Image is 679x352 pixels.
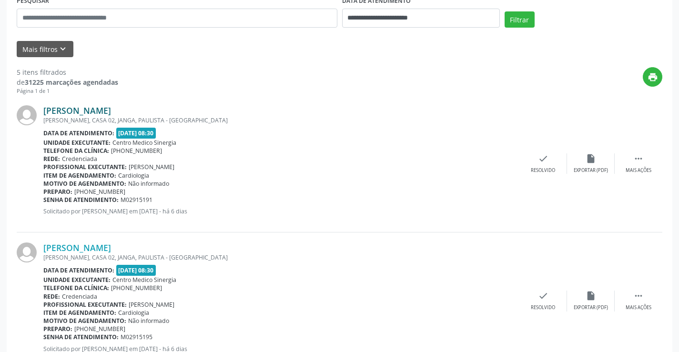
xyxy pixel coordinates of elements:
[128,180,169,188] span: Não informado
[43,325,72,333] b: Preparo:
[62,155,97,163] span: Credenciada
[121,333,152,341] span: M02915195
[43,207,519,215] p: Solicitado por [PERSON_NAME] em [DATE] - há 6 dias
[74,188,125,196] span: [PHONE_NUMBER]
[17,77,118,87] div: de
[112,276,176,284] span: Centro Medico Sinergia
[17,105,37,125] img: img
[43,284,109,292] b: Telefone da clínica:
[574,304,608,311] div: Exportar (PDF)
[43,309,116,317] b: Item de agendamento:
[531,304,555,311] div: Resolvido
[43,242,111,253] a: [PERSON_NAME]
[118,171,149,180] span: Cardiologia
[58,44,68,54] i: keyboard_arrow_down
[74,325,125,333] span: [PHONE_NUMBER]
[17,67,118,77] div: 5 itens filtrados
[43,333,119,341] b: Senha de atendimento:
[43,188,72,196] b: Preparo:
[43,266,114,274] b: Data de atendimento:
[43,155,60,163] b: Rede:
[62,292,97,301] span: Credenciada
[43,163,127,171] b: Profissional executante:
[43,292,60,301] b: Rede:
[648,72,658,82] i: print
[25,78,118,87] strong: 31225 marcações agendadas
[43,253,519,261] div: [PERSON_NAME], CASA 02, JANGA, PAULISTA - [GEOGRAPHIC_DATA]
[129,163,174,171] span: [PERSON_NAME]
[43,301,127,309] b: Profissional executante:
[118,309,149,317] span: Cardiologia
[531,167,555,174] div: Resolvido
[116,265,156,276] span: [DATE] 08:30
[43,116,519,124] div: [PERSON_NAME], CASA 02, JANGA, PAULISTA - [GEOGRAPHIC_DATA]
[574,167,608,174] div: Exportar (PDF)
[643,67,662,87] button: print
[43,147,109,155] b: Telefone da clínica:
[586,153,596,164] i: insert_drive_file
[586,291,596,301] i: insert_drive_file
[633,291,644,301] i: 
[505,11,535,28] button: Filtrar
[128,317,169,325] span: Não informado
[538,291,548,301] i: check
[111,284,162,292] span: [PHONE_NUMBER]
[17,87,118,95] div: Página 1 de 1
[17,41,73,58] button: Mais filtroskeyboard_arrow_down
[111,147,162,155] span: [PHONE_NUMBER]
[17,242,37,262] img: img
[43,196,119,204] b: Senha de atendimento:
[112,139,176,147] span: Centro Medico Sinergia
[43,105,111,116] a: [PERSON_NAME]
[626,304,651,311] div: Mais ações
[633,153,644,164] i: 
[116,128,156,139] span: [DATE] 08:30
[129,301,174,309] span: [PERSON_NAME]
[538,153,548,164] i: check
[43,129,114,137] b: Data de atendimento:
[43,180,126,188] b: Motivo de agendamento:
[43,276,111,284] b: Unidade executante:
[626,167,651,174] div: Mais ações
[43,171,116,180] b: Item de agendamento:
[121,196,152,204] span: M02915191
[43,139,111,147] b: Unidade executante:
[43,317,126,325] b: Motivo de agendamento:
